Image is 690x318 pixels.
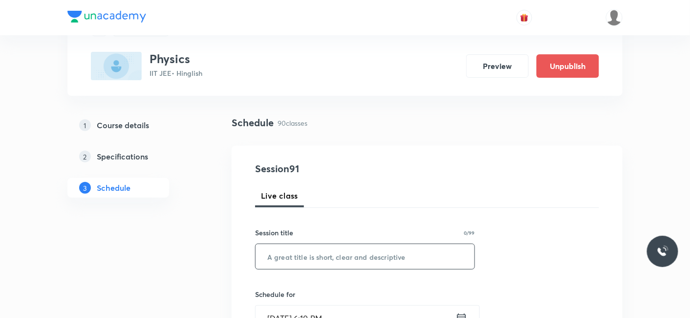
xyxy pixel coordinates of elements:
p: 3 [79,182,91,194]
img: Company Logo [67,11,146,23]
img: BD5F0366-4E34-4F51-88D8-6ED62454041F_plus.png [91,52,142,80]
h5: Course details [97,119,149,131]
h5: Schedule [97,182,130,194]
img: ttu [657,246,668,257]
a: Company Logo [67,11,146,25]
p: 2 [79,151,91,162]
button: Preview [466,54,529,78]
img: Mukesh Gupta [606,9,623,26]
span: Live class [261,190,298,202]
h4: Session 91 [255,161,433,176]
h6: Schedule for [255,289,475,299]
h6: Session title [255,227,293,238]
h3: Physics [150,52,202,66]
h4: Schedule [232,115,274,130]
p: 1 [79,119,91,131]
button: Unpublish [537,54,599,78]
p: 90 classes [278,118,307,128]
input: A great title is short, clear and descriptive [256,244,474,269]
button: avatar [517,10,532,25]
a: 2Specifications [67,147,200,166]
p: IIT JEE • Hinglish [150,68,202,78]
h5: Specifications [97,151,148,162]
img: avatar [520,13,529,22]
a: 1Course details [67,115,200,135]
p: 0/99 [464,230,475,235]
